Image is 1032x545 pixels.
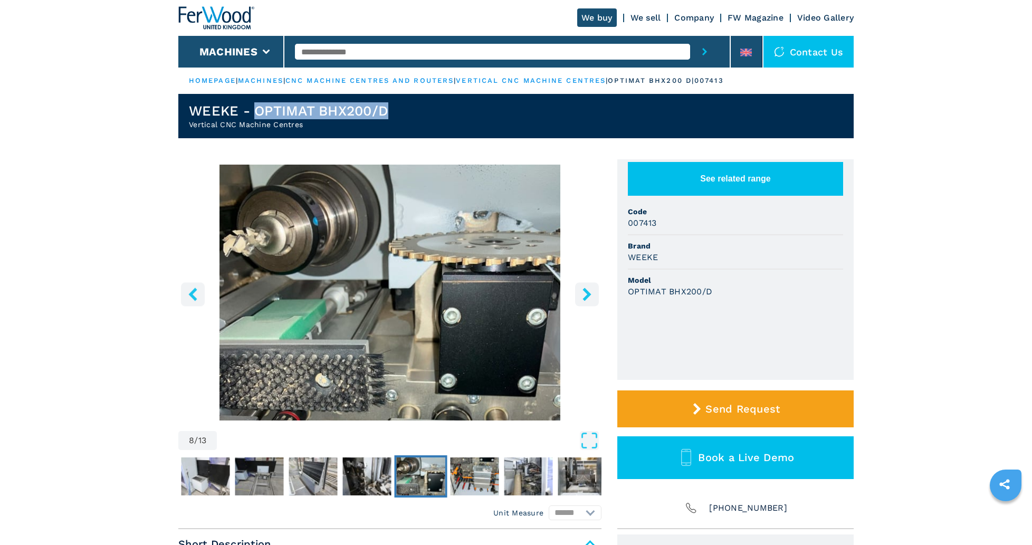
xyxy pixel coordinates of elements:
div: Go to Slide 8 [178,165,601,420]
span: | [236,77,238,84]
nav: Thumbnail Navigation [18,455,441,498]
a: We sell [630,13,661,23]
h3: 007413 [628,217,657,229]
span: Send Request [705,403,780,415]
img: cefee5b8fb51249498ff0513e6adbe22 [181,457,230,495]
span: 13 [198,436,207,445]
span: / [194,436,198,445]
h3: WEEKE [628,251,658,263]
img: 8e42b11fb0e76185290803579d6eb3df [289,457,338,495]
em: Unit Measure [493,508,543,518]
button: left-button [181,282,205,306]
a: HOMEPAGE [189,77,236,84]
span: [PHONE_NUMBER] [709,501,787,515]
img: cf37b994ceaf7c5143a1a8c81ade0919 [235,457,284,495]
button: Go to Slide 4 [179,455,232,498]
h1: WEEKE - OPTIMAT BHX200/D [189,102,388,119]
a: Video Gallery [797,13,854,23]
button: Open Fullscreen [219,431,599,450]
a: We buy [577,8,617,27]
button: Go to Slide 10 [502,455,555,498]
span: Model [628,275,843,285]
span: Brand [628,241,843,251]
h2: Vertical CNC Machine Centres [189,119,388,130]
button: Go to Slide 11 [556,455,609,498]
img: Ferwood [178,6,254,30]
span: | [606,77,608,84]
button: Send Request [617,390,854,427]
img: Phone [684,501,699,515]
button: submit-button [690,36,719,68]
h3: OPTIMAT BHX200/D [628,285,712,298]
img: 6a645855bd42dae48796f35875126e80 [343,457,391,495]
button: right-button [575,282,599,306]
a: Company [674,13,714,23]
div: Contact us [763,36,854,68]
button: Go to Slide 9 [448,455,501,498]
a: cnc machine centres and routers [285,77,454,84]
a: vertical cnc machine centres [456,77,606,84]
img: Vertical CNC Machine Centres WEEKE OPTIMAT BHX200/D [178,165,601,420]
span: | [454,77,456,84]
img: b2b0a09f45ddb7f1662a031e7cd9b9f0 [558,457,607,495]
p: optimat bhx200 d | [608,76,694,85]
button: Go to Slide 7 [341,455,394,498]
span: Book a Live Demo [698,451,794,464]
p: 007413 [694,76,724,85]
a: FW Magazine [728,13,783,23]
a: machines [238,77,283,84]
img: bb983c09a5a05f73721679954af099d6 [451,457,499,495]
a: sharethis [991,471,1018,498]
button: Go to Slide 5 [233,455,286,498]
img: 15dc244082251e630211d0f6192b6886 [504,457,553,495]
button: Go to Slide 8 [395,455,447,498]
img: 2f63f680f6ccd744feb90bef1f664df8 [397,457,445,495]
button: Book a Live Demo [617,436,854,479]
span: Code [628,206,843,217]
button: See related range [628,162,843,196]
img: Contact us [774,46,785,57]
button: Go to Slide 6 [287,455,340,498]
button: Machines [199,45,257,58]
span: 8 [189,436,194,445]
span: | [283,77,285,84]
iframe: Chat [987,498,1024,537]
